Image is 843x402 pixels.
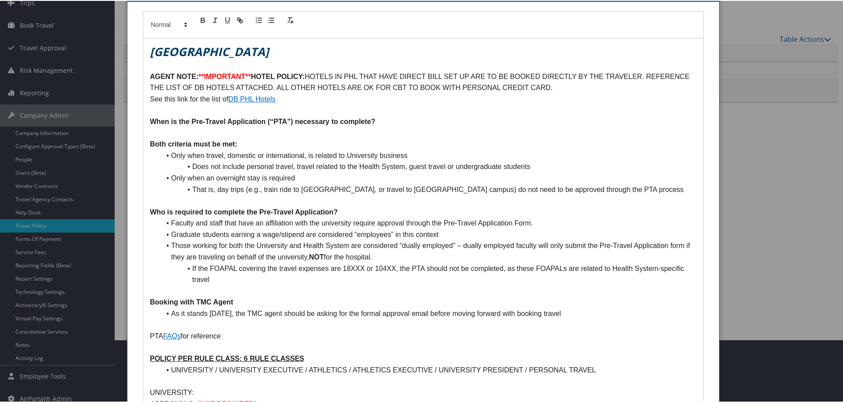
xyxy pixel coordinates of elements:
[160,307,697,319] li: As it stands [DATE], the TMC agent should be asking for the formal approval email before moving f...
[150,70,697,93] p: HOTELS IN PHL THAT HAVE DIRECT BILL SET UP ARE TO BE BOOKED DIRECTLY BY THE TRAVELER. REFERENCE T...
[150,330,697,341] p: PTA for reference
[160,160,697,172] li: Does not include personal travel, travel related to the Health System, guest travel or undergradu...
[163,331,181,339] a: FAQs
[160,228,697,240] li: Graduate students earning a wage/stipend are considered “employees” in this context
[150,386,697,398] p: UNIVERSITY:
[228,94,276,102] a: DB PHL Hotels
[160,149,697,161] li: Only when travel, domestic or international, is related to University business
[150,139,237,147] strong: Both criteria must be met:
[160,262,697,285] li: If the FOAPAL covering the travel expenses are 18XXX or 104XX, the PTA should not be completed, a...
[150,207,338,215] strong: Who is required to complete the Pre-Travel Application?
[150,354,304,361] u: POLICY PER RULE CLASS: 6 RULE CLASSES
[150,117,375,124] strong: When is the Pre-Travel Application (“PTA”) necessary to complete?
[160,183,697,195] li: That is, day trips (e.g., train ride to [GEOGRAPHIC_DATA], or travel to [GEOGRAPHIC_DATA] campus)...
[150,297,233,305] strong: Booking with TMC Agent
[160,172,697,183] li: Only when an overnight stay is required
[150,93,697,104] p: See this link for the list of
[251,72,305,79] strong: HOTEL POLICY:
[150,43,269,59] em: [GEOGRAPHIC_DATA]
[160,364,697,375] li: UNIVERSITY / UNIVERSITY EXECUTIVE / ATHLETICS / ATHLETICS EXECUTIVE / UNIVERSITY PRESIDENT / PERS...
[160,239,697,262] li: Those working for both the University and Health System are considered “dually employed” – dually...
[160,217,697,228] li: Faculty and staff that have an affiliation with the university require approval through the Pre-T...
[150,72,198,79] strong: AGENT NOTE:
[309,252,324,260] strong: NOT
